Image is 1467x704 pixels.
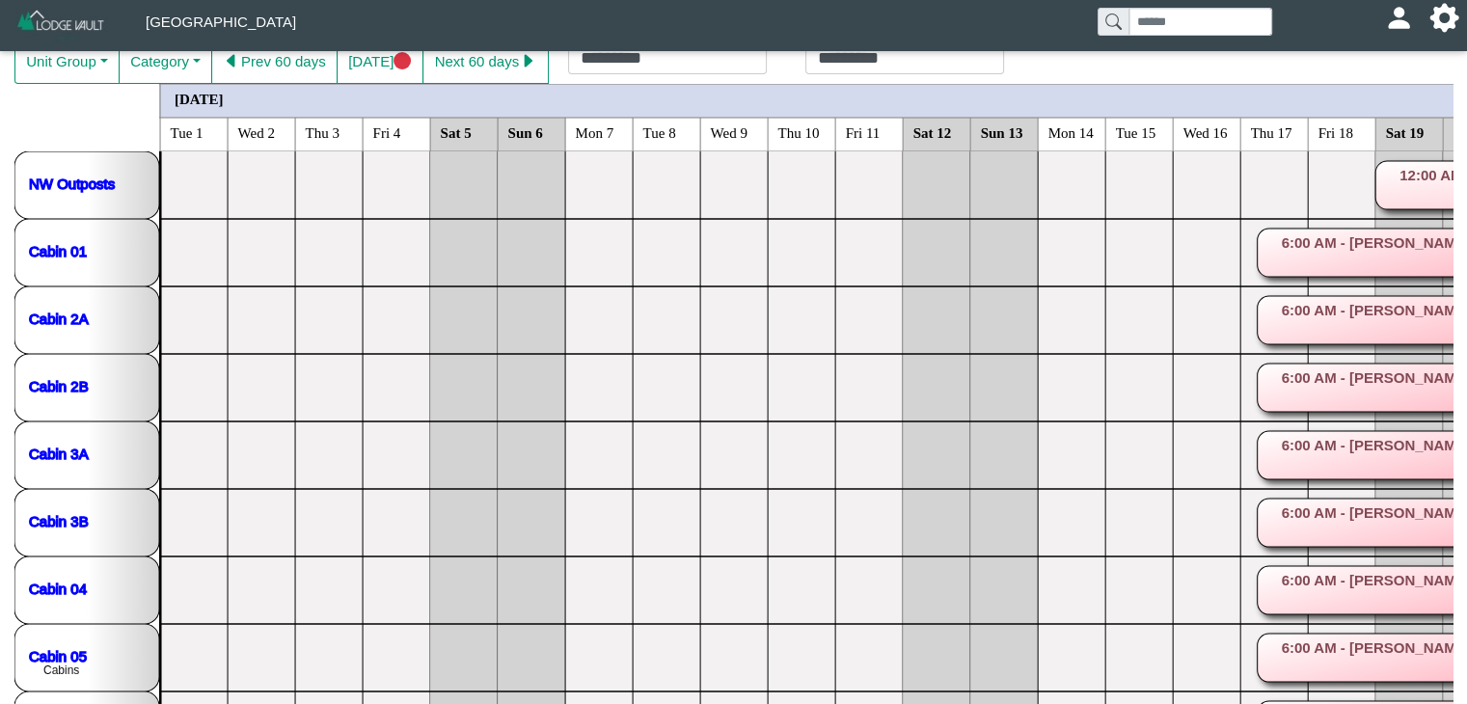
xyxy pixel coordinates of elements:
[337,41,423,84] button: [DATE]circle fill
[29,377,89,393] a: Cabin 2B
[441,124,472,140] text: Sat 5
[711,124,747,140] text: Wed 9
[29,445,89,461] a: Cabin 3A
[805,41,1004,74] input: Check out
[238,124,275,140] text: Wed 2
[1048,124,1095,140] text: Mon 14
[981,124,1023,140] text: Sun 13
[422,41,549,84] button: Next 60 dayscaret right fill
[576,124,614,140] text: Mon 7
[1183,124,1228,140] text: Wed 16
[568,41,767,74] input: Check in
[15,8,107,41] img: Z
[846,124,881,140] text: Fri 11
[1251,124,1292,140] text: Thu 17
[29,242,87,258] a: Cabin 01
[175,91,224,106] text: [DATE]
[14,41,120,84] button: Unit Group
[1318,124,1353,140] text: Fri 18
[29,580,87,596] a: Cabin 04
[306,124,340,140] text: Thu 3
[1392,11,1406,25] svg: person fill
[43,663,79,677] text: Cabins
[1116,124,1156,140] text: Tue 15
[913,124,952,140] text: Sat 12
[1437,11,1452,25] svg: gear fill
[171,124,204,140] text: Tue 1
[394,52,412,70] svg: circle fill
[778,124,820,140] text: Thu 10
[643,124,676,140] text: Tue 8
[373,124,401,140] text: Fri 4
[519,52,537,70] svg: caret right fill
[29,175,115,191] a: NW Outposts
[1386,124,1425,140] text: Sat 19
[1105,14,1121,29] svg: search
[119,41,212,84] button: Category
[211,41,338,84] button: caret left fillPrev 60 days
[29,647,87,663] a: Cabin 05
[508,124,544,140] text: Sun 6
[29,512,89,528] a: Cabin 3B
[29,310,89,326] a: Cabin 2A
[223,52,241,70] svg: caret left fill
